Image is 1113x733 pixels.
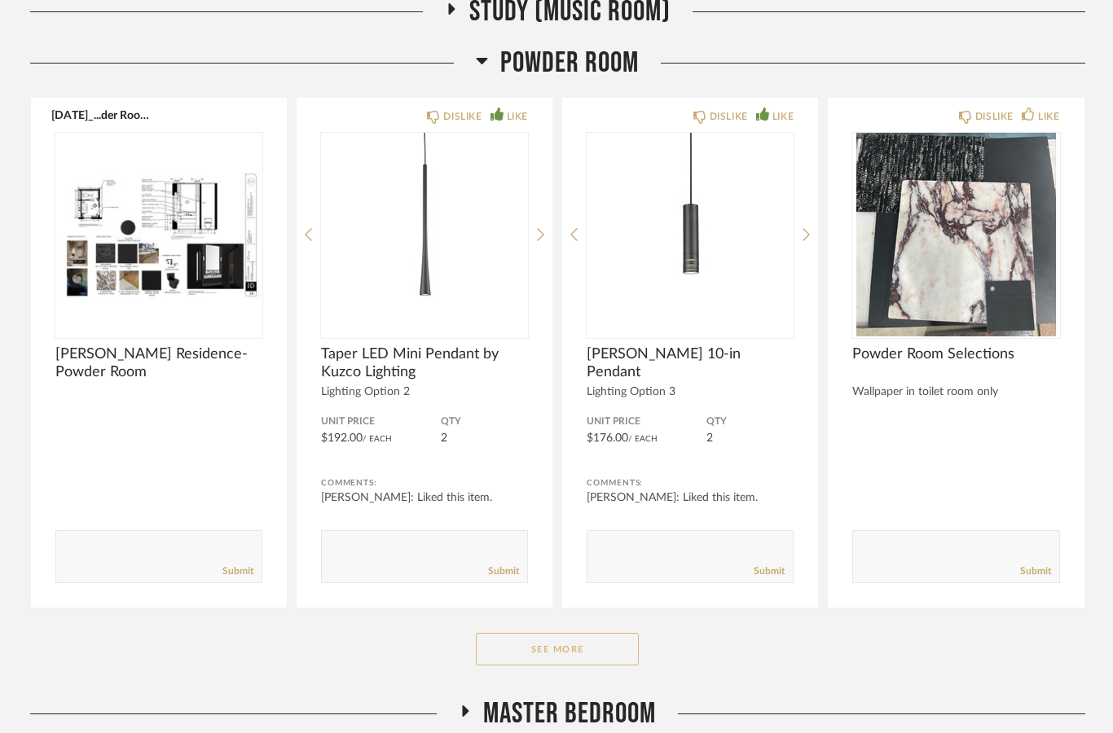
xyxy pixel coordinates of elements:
[321,415,441,428] span: Unit Price
[321,475,528,491] div: Comments:
[55,345,262,381] span: [PERSON_NAME] Residence- Powder Room
[51,108,155,121] button: [DATE]_...der Room.pdf
[852,133,1059,336] img: undefined
[483,696,656,731] span: Master Bedroom
[628,435,658,443] span: / Each
[587,345,794,381] span: [PERSON_NAME] 10-in Pendant
[500,46,639,81] span: Powder Room
[222,564,253,578] a: Submit
[587,133,794,336] img: undefined
[488,564,519,578] a: Submit
[441,415,528,428] span: QTY
[587,489,794,506] div: [PERSON_NAME]: Liked this item.
[710,108,748,125] div: DISLIKE
[55,133,262,336] img: undefined
[1038,108,1059,125] div: LIKE
[441,432,447,444] span: 2
[1020,564,1051,578] a: Submit
[852,345,1059,363] span: Powder Room Selections
[321,345,528,381] span: Taper LED Mini Pendant by Kuzco Lighting
[706,432,713,444] span: 2
[772,108,794,125] div: LIKE
[321,432,363,444] span: $192.00
[706,415,794,428] span: QTY
[476,633,639,665] button: See More
[754,564,785,578] a: Submit
[363,435,392,443] span: / Each
[321,489,528,506] div: [PERSON_NAME]: Liked this item.
[852,385,1059,399] div: Wallpaper in toilet room only
[975,108,1014,125] div: DISLIKE
[587,385,794,399] div: Lighting Option 3
[587,432,628,444] span: $176.00
[587,475,794,491] div: Comments:
[587,415,706,428] span: Unit Price
[443,108,482,125] div: DISLIKE
[321,133,528,336] img: undefined
[507,108,528,125] div: LIKE
[321,385,528,399] div: Lighting Option 2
